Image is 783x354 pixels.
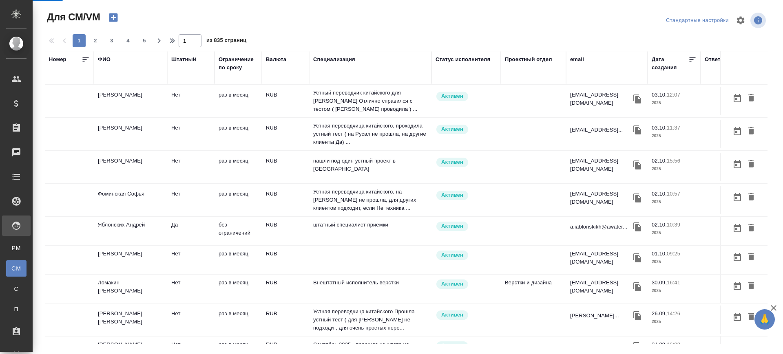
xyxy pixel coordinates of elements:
td: без ограничений [215,217,262,245]
button: Удалить [744,157,758,172]
td: раз в месяц [215,246,262,274]
p: Активен [441,92,463,100]
p: [EMAIL_ADDRESS][DOMAIN_NAME] [570,91,631,107]
button: 4 [122,34,135,47]
button: Открыть календарь загрузки [730,221,744,236]
td: Нет [167,275,215,303]
div: Статус исполнителя [436,55,490,64]
td: RUB [262,153,309,181]
span: CM [10,264,22,273]
button: Открыть календарь загрузки [730,279,744,294]
span: 🙏 [758,311,772,328]
p: Активен [441,191,463,199]
div: Рядовой исполнитель: назначай с учетом рейтинга [436,279,497,290]
button: 3 [105,34,118,47]
td: раз в месяц [215,120,262,148]
div: Рядовой исполнитель: назначай с учетом рейтинга [436,310,497,321]
p: Активен [441,280,463,288]
p: 2025 [652,198,697,206]
p: 2025 [652,318,697,326]
div: Рядовой исполнитель: назначай с учетом рейтинга [436,91,497,102]
button: Открыть календарь загрузки [730,250,744,265]
button: 🙏 [754,309,775,330]
td: Нет [167,306,215,334]
button: Открыть календарь загрузки [730,157,744,172]
p: 02.10, [652,191,667,197]
button: Открыть календарь загрузки [730,91,744,106]
button: Скопировать [631,281,644,293]
p: 2025 [652,258,697,266]
button: 2 [89,34,102,47]
div: Валюта [266,55,286,64]
p: 12:07 [667,92,680,98]
div: Номер [49,55,66,64]
div: Дата создания [652,55,688,72]
div: ФИО [98,55,111,64]
div: Рядовой исполнитель: назначай с учетом рейтинга [436,341,497,352]
p: 16:08 [667,341,680,347]
td: RUB [262,246,309,274]
button: Удалить [744,310,758,325]
span: Для СМ/VM [45,11,100,24]
td: Нет [167,120,215,148]
td: Да [167,217,215,245]
p: Устный переводчик китайского для [PERSON_NAME] Отлично справился с тестом ( [PERSON_NAME] проводи... [313,89,427,113]
button: 5 [138,34,151,47]
p: Активен [441,311,463,319]
td: [PERSON_NAME] [94,120,167,148]
td: раз в месяц [215,186,262,214]
button: Скопировать [631,221,644,233]
p: 01.10, [652,251,667,257]
p: [EMAIL_ADDRESS][DOMAIN_NAME] [570,279,631,295]
button: Удалить [744,190,758,205]
td: [PERSON_NAME] [94,246,167,274]
p: 03.10, [652,92,667,98]
a: PM [6,240,27,256]
td: RUB [262,275,309,303]
button: Удалить [744,250,758,265]
td: Нет [167,153,215,181]
td: раз в месяц [215,306,262,334]
p: Активен [441,222,463,230]
td: Нет [167,87,215,115]
p: Активен [441,342,463,350]
span: С [10,285,22,293]
a: П [6,301,27,317]
p: yulia-kononova91@yan... [570,343,631,351]
button: Скопировать [631,192,644,204]
p: 2025 [652,229,697,237]
div: Штатный [171,55,196,64]
p: Устная переводчица китайского Прошла устный тест ( для [PERSON_NAME] не подходит, для очень прост... [313,308,427,332]
p: [PERSON_NAME]... [570,312,619,320]
div: Проектный отдел [505,55,552,64]
p: 02.10, [652,222,667,228]
div: Ответственный [705,55,747,64]
p: Активен [441,125,463,133]
p: Активен [441,158,463,166]
button: Скопировать [631,310,644,322]
td: RUB [262,120,309,148]
td: RUB [262,186,309,214]
p: [EMAIL_ADDRESS]... [570,126,623,134]
span: Посмотреть информацию [750,13,768,28]
p: 10:39 [667,222,680,228]
p: 2025 [652,132,697,140]
div: Рядовой исполнитель: назначай с учетом рейтинга [436,221,497,232]
td: [PERSON_NAME] [94,153,167,181]
p: 2025 [652,165,697,173]
p: [EMAIL_ADDRESS][DOMAIN_NAME] [570,157,631,173]
span: П [10,305,22,313]
td: RUB [262,87,309,115]
p: 2025 [652,99,697,107]
button: Удалить [744,124,758,139]
button: Удалить [744,91,758,106]
td: [PERSON_NAME] [PERSON_NAME] [94,306,167,334]
td: RUB [262,306,309,334]
p: 16:41 [667,279,680,286]
p: 2025 [652,287,697,295]
p: 26.09, [652,310,667,317]
button: Удалить [744,279,758,294]
span: 3 [105,37,118,45]
p: Устная переводчица китайского, проходила устный тест ( на Русал не прошла, на другие клиенты Да) ... [313,122,427,146]
p: Внештатный исполнитель верстки [313,279,427,287]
